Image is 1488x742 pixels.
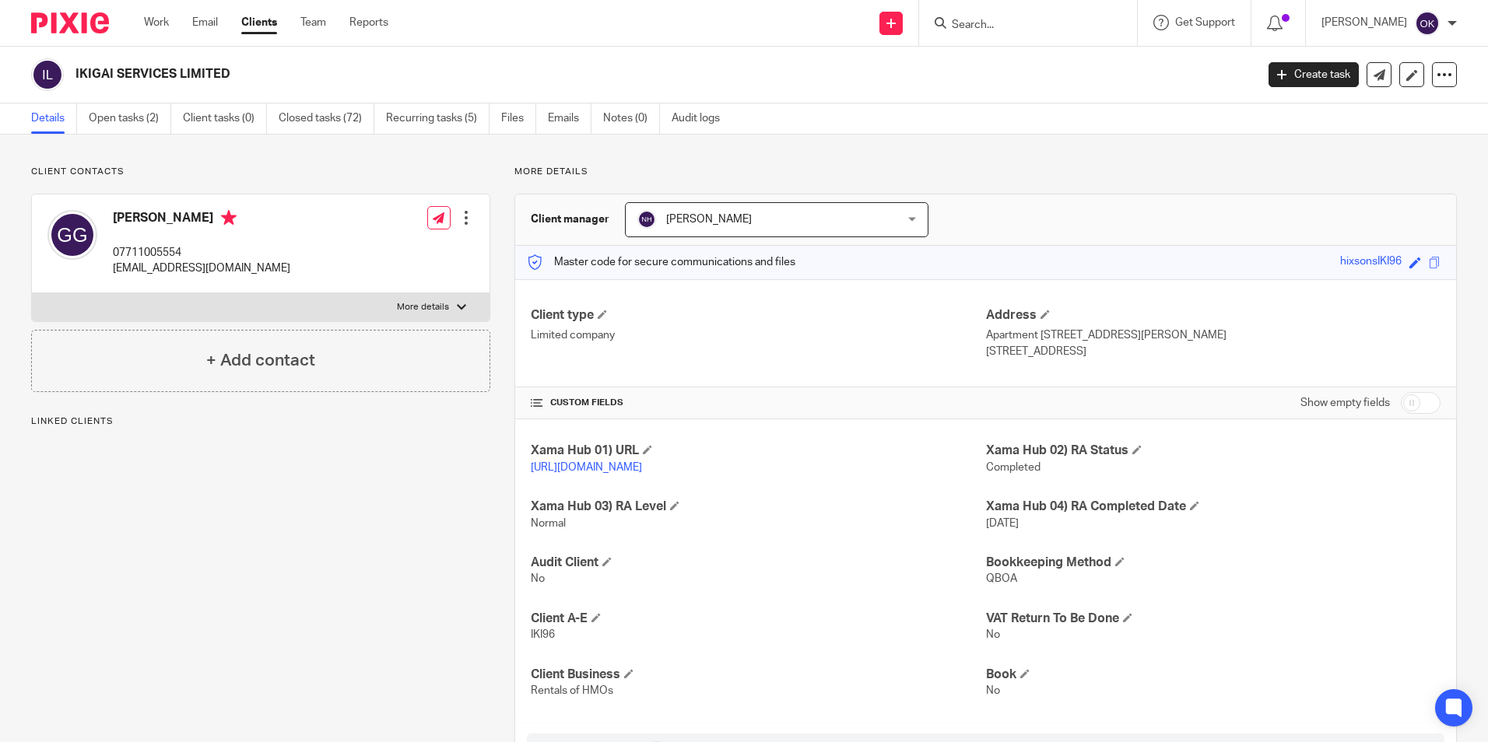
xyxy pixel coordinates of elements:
[113,261,290,276] p: [EMAIL_ADDRESS][DOMAIN_NAME]
[531,307,985,324] h4: Client type
[183,103,267,134] a: Client tasks (0)
[31,166,490,178] p: Client contacts
[986,518,1019,529] span: [DATE]
[986,499,1441,515] h4: Xama Hub 04) RA Completed Date
[514,166,1457,178] p: More details
[192,15,218,30] a: Email
[531,611,985,627] h4: Client A-E
[986,462,1041,473] span: Completed
[531,685,613,696] span: Rentals of HMOs
[1415,11,1440,36] img: svg%3E
[531,629,555,640] span: IKI96
[221,210,237,226] i: Primary
[986,611,1441,627] h4: VAT Return To Be Done
[986,443,1441,459] h4: Xama Hub 02) RA Status
[531,667,985,683] h4: Client Business
[531,212,609,227] h3: Client manager
[986,573,1017,584] span: QBOA
[113,245,290,261] p: 07711005554
[531,443,985,459] h4: Xama Hub 01) URL
[531,518,566,529] span: Normal
[1321,15,1407,30] p: [PERSON_NAME]
[986,327,1441,343] p: Apartment [STREET_ADDRESS][PERSON_NAME]
[279,103,374,134] a: Closed tasks (72)
[986,555,1441,571] h4: Bookkeeping Method
[300,15,326,30] a: Team
[531,397,985,409] h4: CUSTOM FIELDS
[1175,17,1235,28] span: Get Support
[241,15,277,30] a: Clients
[531,327,985,343] p: Limited company
[603,103,660,134] a: Notes (0)
[527,254,795,270] p: Master code for secure communications and files
[1269,62,1359,87] a: Create task
[666,214,752,225] span: [PERSON_NAME]
[950,19,1090,33] input: Search
[31,415,490,428] p: Linked clients
[75,66,1011,82] h2: IKIGAI SERVICES LIMITED
[144,15,169,30] a: Work
[113,210,290,229] h4: [PERSON_NAME]
[47,210,97,260] img: svg%3E
[531,462,642,473] a: [URL][DOMAIN_NAME]
[397,301,449,313] p: More details
[672,103,732,134] a: Audit logs
[31,58,64,91] img: svg%3E
[89,103,171,134] a: Open tasks (2)
[531,573,545,584] span: No
[986,344,1441,359] p: [STREET_ADDRESS]
[531,555,985,571] h4: Audit Client
[531,499,985,515] h4: Xama Hub 03) RA Level
[31,12,109,33] img: Pixie
[386,103,490,134] a: Recurring tasks (5)
[986,685,1000,696] span: No
[1300,395,1390,411] label: Show empty fields
[1340,254,1402,271] div: hixsonsIKI96
[637,210,656,229] img: svg%3E
[986,667,1441,683] h4: Book
[986,307,1441,324] h4: Address
[31,103,77,134] a: Details
[206,348,315,373] h4: + Add contact
[986,629,1000,640] span: No
[501,103,536,134] a: Files
[349,15,388,30] a: Reports
[548,103,591,134] a: Emails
